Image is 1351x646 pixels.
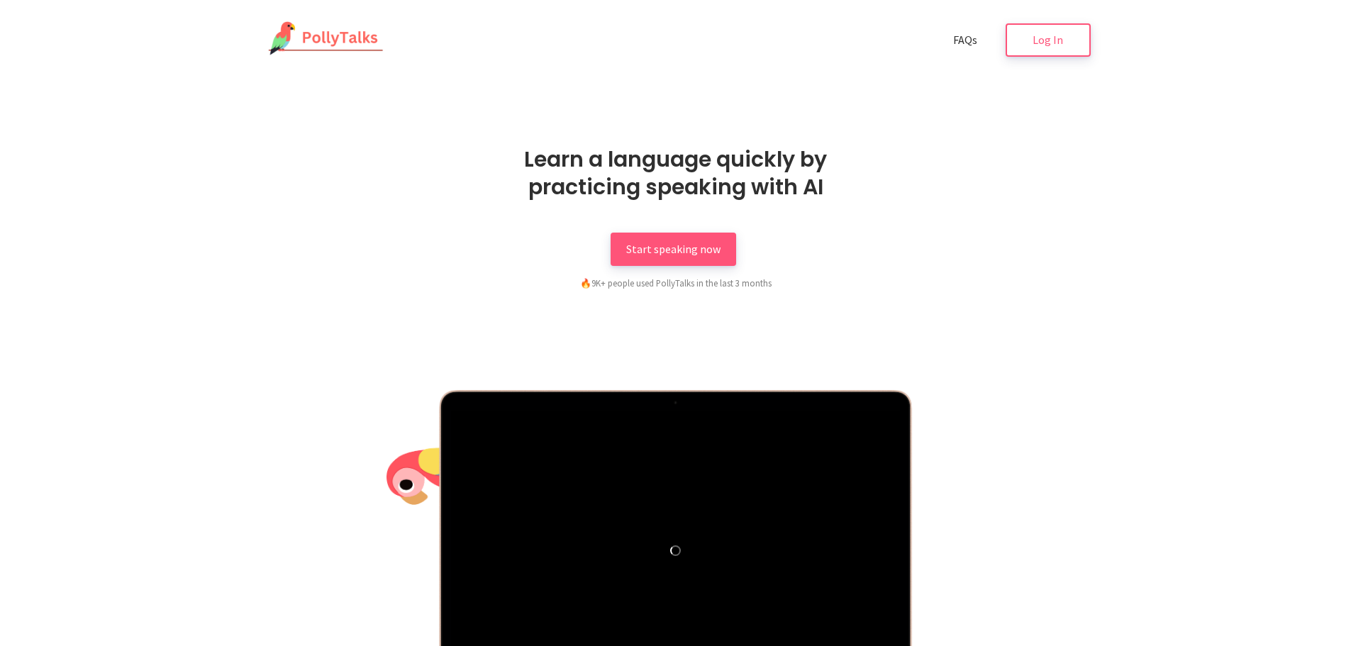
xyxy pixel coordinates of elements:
h1: Learn a language quickly by practicing speaking with AI [481,145,871,201]
a: Log In [1006,23,1091,57]
a: Start speaking now [611,233,736,266]
span: Start speaking now [626,242,721,256]
span: fire [580,277,591,289]
div: 9K+ people used PollyTalks in the last 3 months [506,276,846,290]
span: Log In [1033,33,1063,47]
img: PollyTalks Logo [261,21,384,57]
a: FAQs [938,23,993,57]
span: FAQs [953,33,977,47]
